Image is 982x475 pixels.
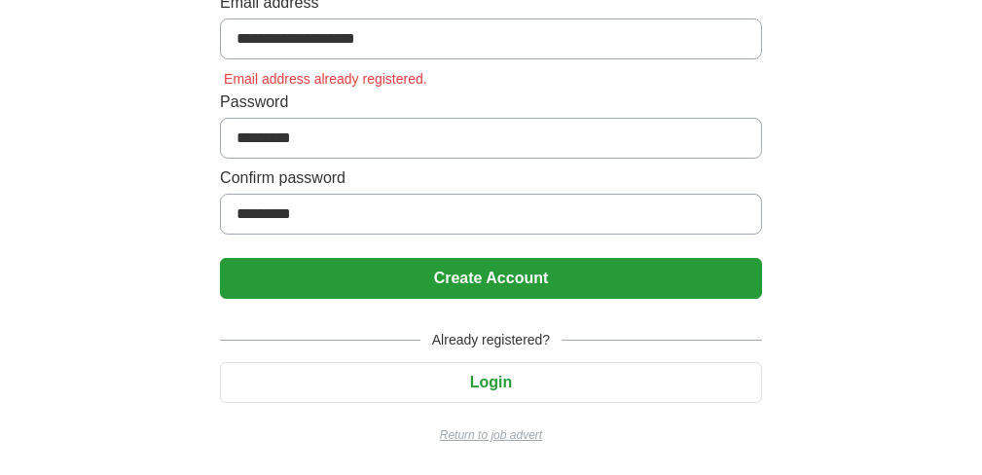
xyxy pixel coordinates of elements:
[220,91,762,114] label: Password
[220,362,762,403] button: Login
[220,374,762,390] a: Login
[220,71,431,87] span: Email address already registered.
[220,166,762,190] label: Confirm password
[420,330,562,350] span: Already registered?
[220,426,762,444] a: Return to job advert
[220,258,762,299] button: Create Account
